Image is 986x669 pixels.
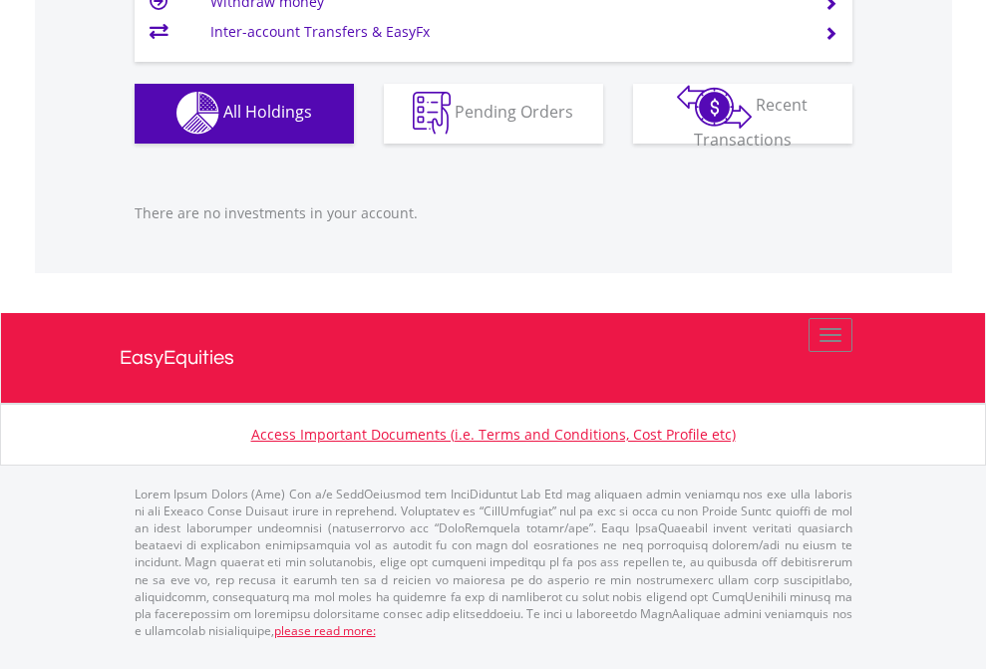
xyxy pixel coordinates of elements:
span: All Holdings [223,101,312,123]
p: Lorem Ipsum Dolors (Ame) Con a/e SeddOeiusmod tem InciDiduntut Lab Etd mag aliquaen admin veniamq... [135,486,852,639]
span: Recent Transactions [694,94,809,151]
a: Access Important Documents (i.e. Terms and Conditions, Cost Profile etc) [251,425,736,444]
a: please read more: [274,622,376,639]
button: All Holdings [135,84,354,144]
span: Pending Orders [455,101,573,123]
button: Recent Transactions [633,84,852,144]
p: There are no investments in your account. [135,203,852,223]
img: pending_instructions-wht.png [413,92,451,135]
td: Inter-account Transfers & EasyFx [210,17,800,47]
img: transactions-zar-wht.png [677,85,752,129]
a: EasyEquities [120,313,867,403]
img: holdings-wht.png [176,92,219,135]
button: Pending Orders [384,84,603,144]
